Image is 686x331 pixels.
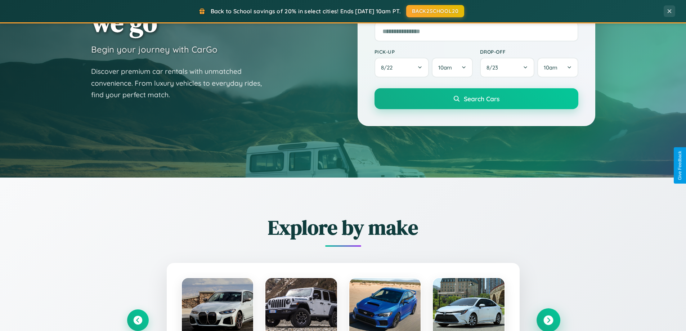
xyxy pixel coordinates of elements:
span: 10am [544,64,557,71]
span: 10am [438,64,452,71]
div: Give Feedback [677,151,682,180]
span: 8 / 22 [381,64,396,71]
label: Pick-up [375,49,473,55]
span: Back to School savings of 20% in select cities! Ends [DATE] 10am PT. [211,8,401,15]
button: BACK2SCHOOL20 [406,5,464,17]
button: Search Cars [375,88,578,109]
button: 8/23 [480,58,535,77]
button: 10am [432,58,472,77]
button: 10am [537,58,578,77]
h2: Explore by make [127,214,559,241]
span: Search Cars [464,95,499,103]
label: Drop-off [480,49,578,55]
button: 8/22 [375,58,429,77]
h3: Begin your journey with CarGo [91,44,218,55]
span: 8 / 23 [487,64,502,71]
p: Discover premium car rentals with unmatched convenience. From luxury vehicles to everyday rides, ... [91,66,271,101]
